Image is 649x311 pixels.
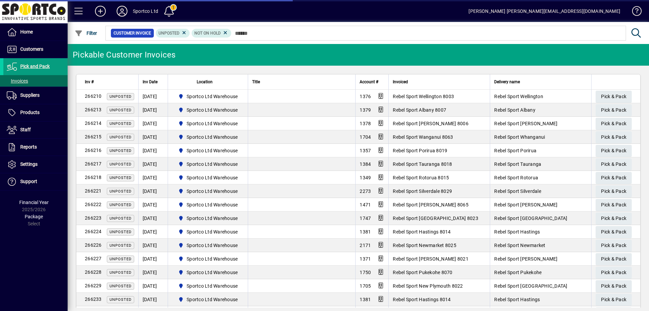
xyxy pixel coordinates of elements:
[596,267,632,279] button: Pick & Pack
[596,226,632,238] button: Pick & Pack
[596,253,632,265] button: Pick & Pack
[175,268,241,276] span: Sportco Ltd Warehouse
[601,132,626,143] span: Pick & Pack
[3,75,68,87] a: Invoices
[494,297,540,302] span: Rebel Sport Hastings
[138,103,168,117] td: [DATE]
[138,130,168,144] td: [DATE]
[360,134,371,140] span: 1704
[85,78,94,86] span: Inv #
[393,202,468,207] span: Rebel Sport [PERSON_NAME] 8065
[601,294,626,305] span: Pick & Pack
[85,175,102,180] span: 266218
[187,256,238,262] span: Sportco Ltd Warehouse
[20,127,31,132] span: Staff
[90,5,111,17] button: Add
[138,144,168,157] td: [DATE]
[175,160,241,168] span: Sportco Ltd Warehouse
[175,282,241,290] span: Sportco Ltd Warehouse
[360,107,371,113] span: 1379
[3,24,68,41] a: Home
[393,107,446,113] span: Rebel Sport Albany 8007
[601,213,626,224] span: Pick & Pack
[360,148,371,153] span: 1357
[20,144,37,150] span: Reports
[494,107,535,113] span: Rebel Sport Albany
[175,174,241,182] span: Sportco Ltd Warehouse
[596,91,632,103] button: Pick & Pack
[393,134,453,140] span: Rebel Sport Wanganui 8063
[75,30,97,36] span: Filter
[110,243,131,248] span: Unposted
[601,199,626,210] span: Pick & Pack
[494,94,543,99] span: Rebel Sport Wellington
[596,131,632,143] button: Pick & Pack
[85,296,102,302] span: 266233
[601,91,626,102] span: Pick & Pack
[494,256,557,262] span: Rebel Sport [PERSON_NAME]
[143,78,158,86] span: Inv Date
[252,78,260,86] span: Title
[85,242,102,248] span: 266226
[85,188,102,194] span: 266221
[360,94,371,99] span: 1376
[85,269,102,275] span: 266228
[187,174,238,181] span: Sportco Ltd Warehouse
[393,270,452,275] span: Rebel Sport Pukekohe 8070
[110,297,131,302] span: Unposted
[138,239,168,252] td: [DATE]
[73,27,99,39] button: Filter
[175,92,241,101] span: Sportco Ltd Warehouse
[110,149,131,153] span: Unposted
[360,78,384,86] div: Account #
[20,29,33,35] span: Home
[85,107,102,112] span: 266213
[20,161,38,167] span: Settings
[494,175,538,180] span: Rebel Sport Rotorua
[393,243,456,248] span: Rebel Sport Newmarket 8025
[393,297,451,302] span: Rebel Sport Hastings 8014
[360,216,371,221] span: 1747
[494,188,541,194] span: Rebel Sport Silverdale
[85,148,102,153] span: 266216
[252,78,351,86] div: Title
[110,203,131,207] span: Unposted
[114,30,151,37] span: Customer Invoice
[3,139,68,156] a: Reports
[360,243,371,248] span: 2171
[494,121,557,126] span: Rebel Sport [PERSON_NAME]
[187,269,238,276] span: Sportco Ltd Warehouse
[138,266,168,279] td: [DATE]
[138,171,168,184] td: [DATE]
[393,148,447,153] span: Rebel Sport Porirua 8019
[601,253,626,265] span: Pick & Pack
[494,202,557,207] span: Rebel Sport [PERSON_NAME]
[393,175,449,180] span: Rebel Sport Rotorua 8015
[494,270,542,275] span: Rebel Sport Pukekohe
[187,93,238,100] span: Sportco Ltd Warehouse
[187,147,238,154] span: Sportco Ltd Warehouse
[494,243,545,248] span: Rebel Sport Newmarket
[187,283,238,289] span: Sportco Ltd Warehouse
[494,78,587,86] div: Delivery name
[596,280,632,292] button: Pick & Pack
[138,157,168,171] td: [DATE]
[175,295,241,304] span: Sportco Ltd Warehouse
[494,161,541,167] span: Rebel Sport Tauranga
[596,213,632,225] button: Pick & Pack
[175,228,241,236] span: Sportco Ltd Warehouse
[601,105,626,116] span: Pick & Pack
[175,187,241,195] span: Sportco Ltd Warehouse
[175,106,241,114] span: Sportco Ltd Warehouse
[110,108,131,112] span: Unposted
[197,78,213,86] span: Location
[596,185,632,198] button: Pick & Pack
[596,294,632,306] button: Pick & Pack
[175,255,241,263] span: Sportco Ltd Warehouse
[3,173,68,190] a: Support
[393,78,486,86] div: Invoiced
[138,90,168,103] td: [DATE]
[596,158,632,171] button: Pick & Pack
[360,229,371,235] span: 1381
[187,188,238,195] span: Sportco Ltd Warehouse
